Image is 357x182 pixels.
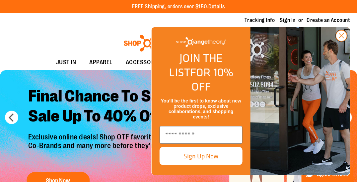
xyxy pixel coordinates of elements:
[126,55,163,70] span: ACCESSORIES
[132,3,225,11] p: FREE Shipping, orders over $150.
[209,4,225,10] a: Details
[49,55,83,70] a: JUST IN
[160,147,243,165] button: Sign Up Now
[89,55,112,70] span: APPAREL
[280,17,296,24] a: Sign In
[169,50,223,81] span: JOIN THE LIST
[5,111,18,124] button: prev
[190,64,233,95] span: FOR 10% OFF
[83,55,119,70] a: APPAREL
[160,126,243,144] input: Enter email
[307,17,351,24] a: Create an Account
[245,17,275,24] a: Tracking Info
[176,37,226,47] img: Shop Orangetheory
[56,55,76,70] span: JUST IN
[161,98,241,119] span: You’ll be the first to know about new product drops, exclusive collaborations, and shopping events!
[123,35,209,52] img: Shop Orangetheory
[335,30,348,42] button: Close dialog
[145,20,357,182] div: FLYOUT Form
[23,133,231,165] p: Exclusive online deals! Shop OTF favorites under $10, $20, $50, Co-Brands and many more before th...
[250,27,350,175] img: Shop Orangtheory
[23,81,231,133] h2: Final Chance To Save - Sale Up To 40% Off!
[119,55,169,70] a: ACCESSORIES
